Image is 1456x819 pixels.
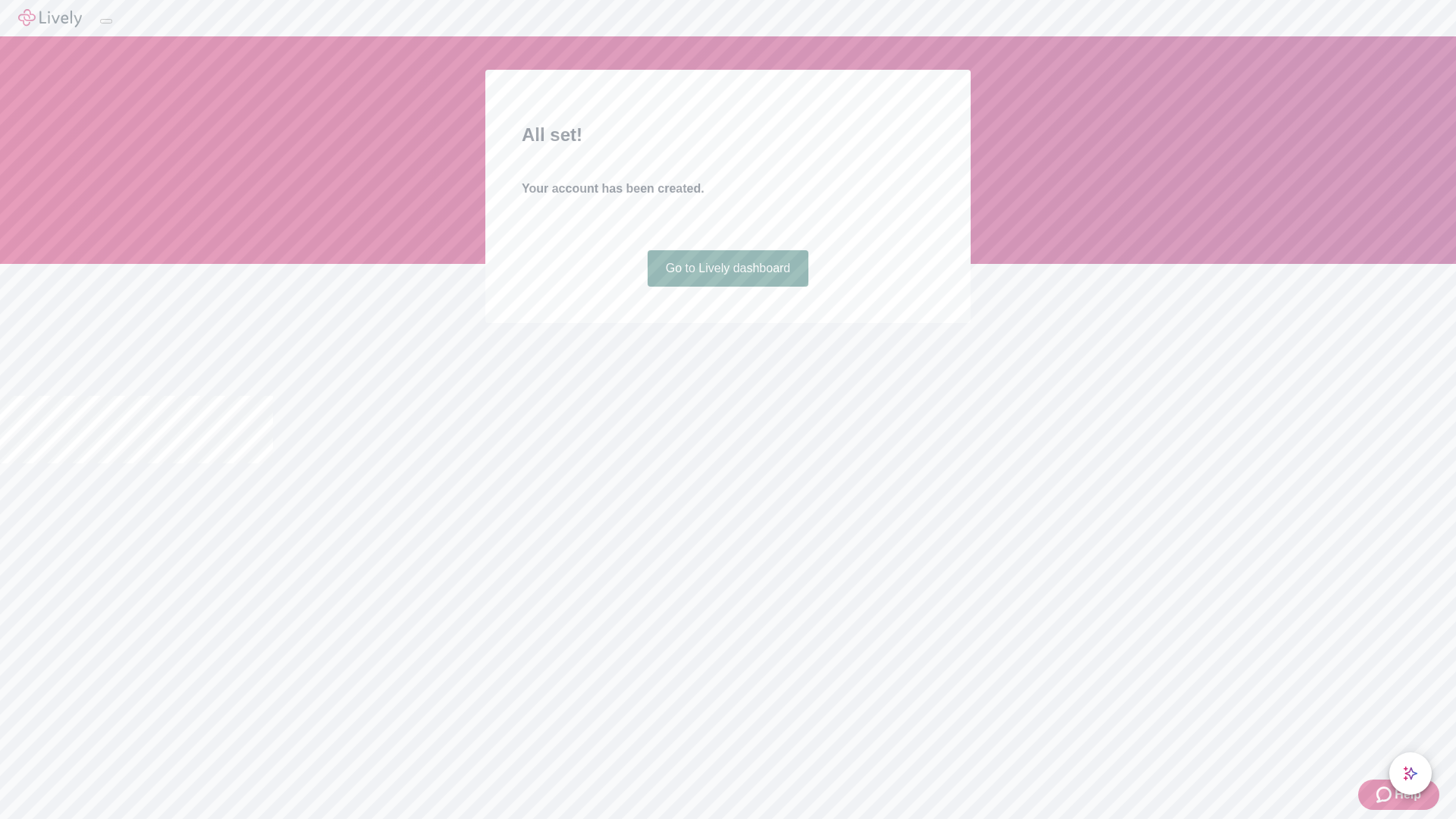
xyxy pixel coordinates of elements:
[1358,780,1439,810] button: Zendesk support iconHelp
[1389,752,1432,795] button: chat
[1376,786,1395,804] svg: Zendesk support icon
[648,250,809,287] a: Go to Lively dashboard
[100,19,112,24] button: Log out
[522,121,934,149] h2: All set!
[18,9,82,27] img: Lively
[522,180,934,198] h4: Your account has been created.
[1403,766,1418,781] svg: Lively AI Assistant
[1395,786,1421,804] span: Help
